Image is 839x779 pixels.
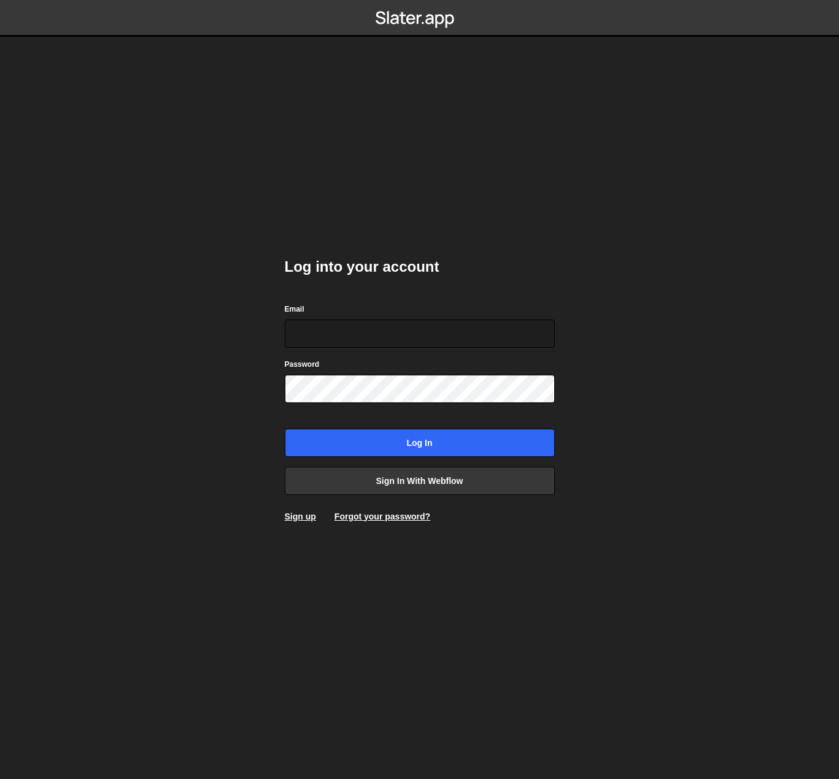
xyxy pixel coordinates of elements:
a: Sign up [285,512,316,521]
label: Email [285,303,304,315]
a: Forgot your password? [334,512,430,521]
a: Sign in with Webflow [285,467,555,495]
label: Password [285,358,320,370]
h2: Log into your account [285,257,555,277]
input: Log in [285,429,555,457]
